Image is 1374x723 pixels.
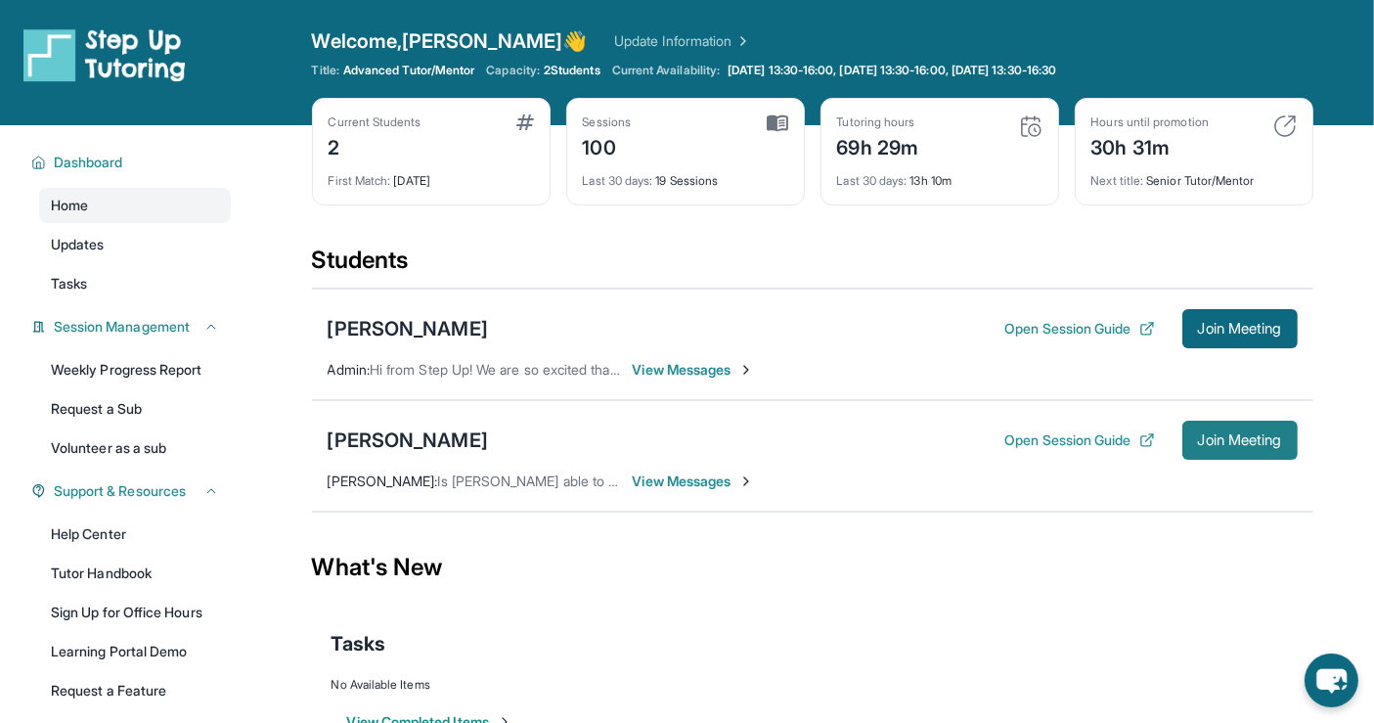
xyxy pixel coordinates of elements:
[731,31,751,51] img: Chevron Right
[328,473,438,489] span: [PERSON_NAME] :
[54,481,186,501] span: Support & Resources
[837,161,1042,189] div: 13h 10m
[46,481,219,501] button: Support & Resources
[1198,434,1282,446] span: Join Meeting
[1019,114,1042,138] img: card
[1091,114,1209,130] div: Hours until promotion
[1273,114,1297,138] img: card
[329,173,391,188] span: First Match :
[39,227,231,262] a: Updates
[51,196,88,215] span: Home
[51,274,87,294] span: Tasks
[837,114,919,130] div: Tutoring hours
[1198,323,1282,335] span: Join Meeting
[312,63,339,78] span: Title:
[328,315,488,342] div: [PERSON_NAME]
[1091,130,1209,161] div: 30h 31m
[767,114,788,132] img: card
[54,153,123,172] span: Dashboard
[39,556,231,591] a: Tutor Handbook
[312,524,1313,610] div: What's New
[39,634,231,669] a: Learning Portal Demo
[343,63,474,78] span: Advanced Tutor/Mentor
[583,161,788,189] div: 19 Sessions
[39,673,231,708] a: Request a Feature
[738,362,754,378] img: Chevron-Right
[837,173,908,188] span: Last 30 days :
[728,63,1056,78] span: [DATE] 13:30-16:00, [DATE] 13:30-16:00, [DATE] 13:30-16:30
[51,235,105,254] span: Updates
[724,63,1060,78] a: [DATE] 13:30-16:00, [DATE] 13:30-16:00, [DATE] 13:30-16:30
[329,161,534,189] div: [DATE]
[46,317,219,337] button: Session Management
[1305,654,1358,707] button: chat-button
[329,114,421,130] div: Current Students
[39,352,231,387] a: Weekly Progress Report
[1004,430,1154,450] button: Open Session Guide
[329,130,421,161] div: 2
[39,517,231,552] a: Help Center
[633,360,755,380] span: View Messages
[438,473,683,489] span: Is [PERSON_NAME] able to log back in?
[583,114,632,130] div: Sessions
[612,63,720,78] span: Current Availability:
[332,677,1294,693] div: No Available Items
[544,63,600,78] span: 2 Students
[328,361,370,378] span: Admin :
[39,595,231,630] a: Sign Up for Office Hours
[328,427,488,454] div: [PERSON_NAME]
[738,474,754,489] img: Chevron-Right
[1182,309,1298,348] button: Join Meeting
[1182,421,1298,460] button: Join Meeting
[1004,319,1154,339] button: Open Session Guide
[583,130,632,161] div: 100
[23,27,186,82] img: logo
[516,114,534,130] img: card
[39,188,231,223] a: Home
[1091,161,1297,189] div: Senior Tutor/Mentor
[39,266,231,301] a: Tasks
[39,391,231,427] a: Request a Sub
[633,472,755,491] span: View Messages
[837,130,919,161] div: 69h 29m
[486,63,540,78] span: Capacity:
[54,317,190,337] span: Session Management
[46,153,219,172] button: Dashboard
[583,173,653,188] span: Last 30 days :
[312,27,588,55] span: Welcome, [PERSON_NAME] 👋
[1091,173,1144,188] span: Next title :
[332,630,385,657] span: Tasks
[39,430,231,466] a: Volunteer as a sub
[312,245,1313,288] div: Students
[614,31,751,51] a: Update Information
